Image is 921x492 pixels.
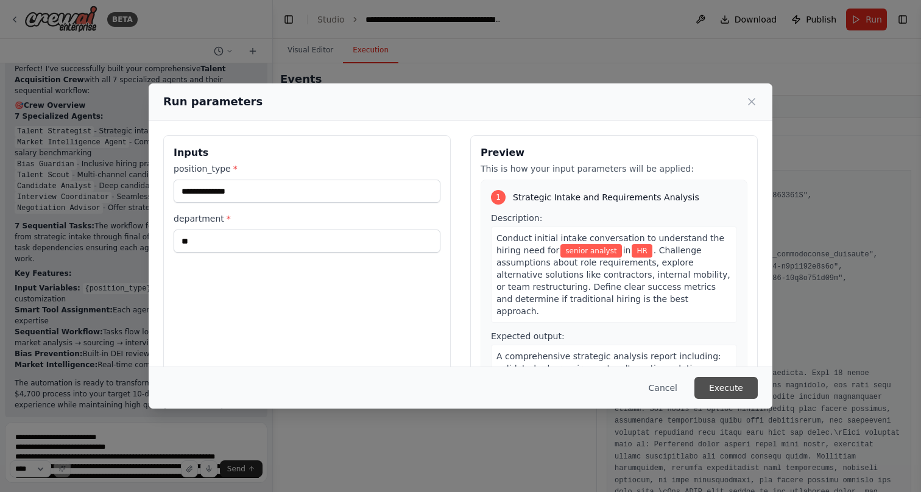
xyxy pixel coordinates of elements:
[174,146,440,160] h3: Inputs
[496,351,721,410] span: A comprehensive strategic analysis report including: validated role requirements, alternative sol...
[163,93,263,110] h2: Run parameters
[481,163,747,175] p: This is how your input parameters will be applied:
[694,377,758,399] button: Execute
[639,377,687,399] button: Cancel
[623,245,631,255] span: in
[174,213,440,225] label: department
[632,244,652,258] span: Variable: department
[496,233,724,255] span: Conduct initial intake conversation to understand the hiring need for
[560,244,621,258] span: Variable: position_type
[491,190,506,205] div: 1
[491,213,542,223] span: Description:
[513,191,699,203] span: Strategic Intake and Requirements Analysis
[174,163,440,175] label: position_type
[491,331,565,341] span: Expected output:
[481,146,747,160] h3: Preview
